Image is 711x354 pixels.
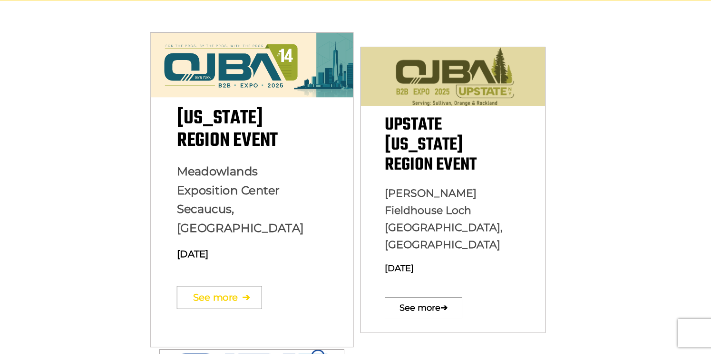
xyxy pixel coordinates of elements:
a: See more➔ [385,297,462,318]
span: [PERSON_NAME] Fieldhouse Loch [GEOGRAPHIC_DATA], [GEOGRAPHIC_DATA] [385,187,503,251]
span: ➔ [242,281,250,314]
span: ➔ [440,293,448,323]
span: Meadowlands Exposition Center Secaucus, [GEOGRAPHIC_DATA] [176,164,303,235]
span: [DATE] [176,248,208,260]
a: See more➔ [176,286,262,309]
span: [DATE] [385,263,414,273]
span: Upstate [US_STATE] Region Event [385,111,477,179]
span: [US_STATE] Region Event [176,103,277,155]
